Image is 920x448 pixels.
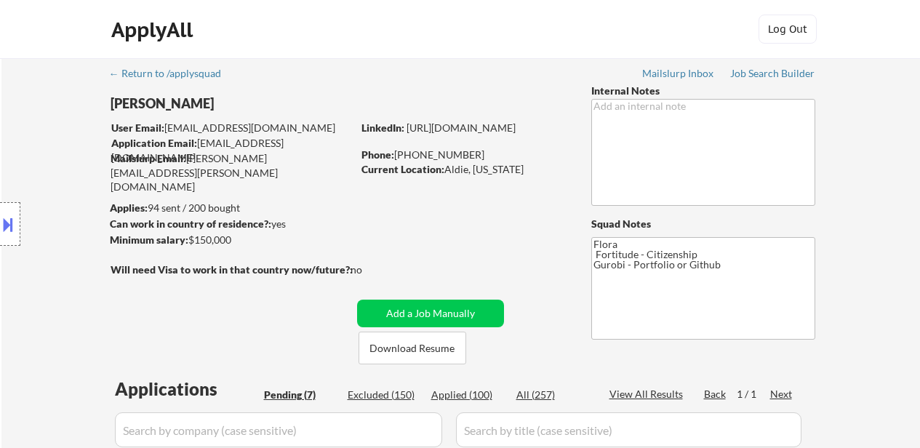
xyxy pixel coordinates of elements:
[351,263,392,277] div: no
[361,148,567,162] div: [PHONE_NUMBER]
[609,387,687,401] div: View All Results
[431,388,504,402] div: Applied (100)
[516,388,589,402] div: All (257)
[759,15,817,44] button: Log Out
[642,68,715,79] div: Mailslurp Inbox
[109,68,235,79] div: ← Return to /applysquad
[591,217,815,231] div: Squad Notes
[264,388,337,402] div: Pending (7)
[115,380,259,398] div: Applications
[730,68,815,82] a: Job Search Builder
[109,68,235,82] a: ← Return to /applysquad
[591,84,815,98] div: Internal Notes
[348,388,420,402] div: Excluded (150)
[770,387,793,401] div: Next
[111,17,197,42] div: ApplyAll
[361,148,394,161] strong: Phone:
[359,332,466,364] button: Download Resume
[704,387,727,401] div: Back
[642,68,715,82] a: Mailslurp Inbox
[361,121,404,134] strong: LinkedIn:
[456,412,801,447] input: Search by title (case sensitive)
[115,412,442,447] input: Search by company (case sensitive)
[361,162,567,177] div: Aldie, [US_STATE]
[407,121,516,134] a: [URL][DOMAIN_NAME]
[737,387,770,401] div: 1 / 1
[730,68,815,79] div: Job Search Builder
[357,300,504,327] button: Add a Job Manually
[361,163,444,175] strong: Current Location:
